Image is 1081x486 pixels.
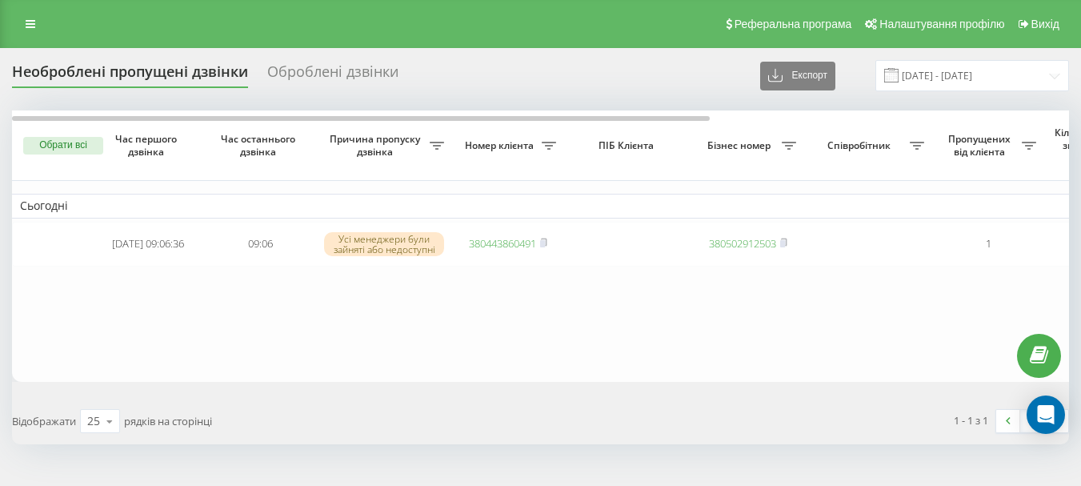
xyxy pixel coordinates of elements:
span: Номер клієнта [460,139,542,152]
span: Пропущених від клієнта [940,133,1022,158]
span: Час першого дзвінка [105,133,191,158]
span: рядків на сторінці [124,414,212,428]
span: Відображати [12,414,76,428]
span: Співробітник [812,139,910,152]
span: Бізнес номер [700,139,782,152]
span: ПІБ Клієнта [578,139,679,152]
td: 1 [932,222,1044,267]
div: 1 - 1 з 1 [954,412,988,428]
div: 25 [87,413,100,429]
a: 1 [1020,410,1044,432]
button: Експорт [760,62,835,90]
a: 380502912503 [709,236,776,251]
a: 380443860491 [469,236,536,251]
button: Обрати всі [23,137,103,155]
div: Оброблені дзвінки [267,63,398,88]
td: [DATE] 09:06:36 [92,222,204,267]
span: Налаштування профілю [879,18,1004,30]
div: Усі менеджери були зайняті або недоступні [324,232,444,256]
span: Вихід [1031,18,1059,30]
div: Необроблені пропущені дзвінки [12,63,248,88]
span: Причина пропуску дзвінка [324,133,430,158]
div: Open Intercom Messenger [1027,396,1065,434]
span: Реферальна програма [735,18,852,30]
td: 09:06 [204,222,316,267]
span: Час останнього дзвінка [217,133,303,158]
